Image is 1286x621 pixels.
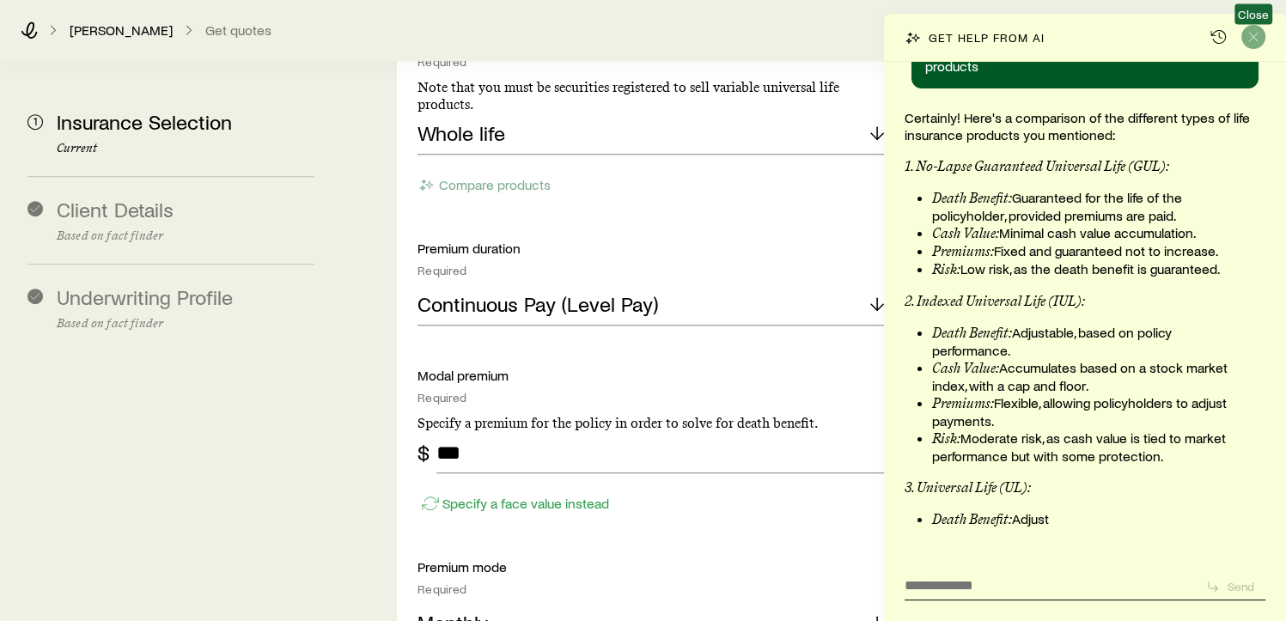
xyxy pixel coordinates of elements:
div: Required [417,264,887,277]
p: Based on fact finder [57,317,314,331]
p: Based on fact finder [57,229,314,243]
li: Guaranteed for the life of the policyholder, provided premiums are paid. [932,189,1245,224]
span: Client Details [57,197,174,222]
span: Close [1238,8,1269,21]
strong: Death Benefit: [932,511,1012,527]
li: Fixed and guaranteed not to increase. [932,242,1245,260]
p: Send [1227,580,1254,594]
p: Certainly! Here's a comparison of the different types of life insurance products you mentioned: [905,109,1265,143]
div: Required [417,55,887,69]
p: Specify a face value instead [442,495,609,512]
a: [PERSON_NAME] [69,22,174,39]
div: $ [417,441,430,465]
button: Send [1198,575,1265,598]
button: Close [1241,25,1265,49]
div: Required [417,582,887,596]
strong: 2. Indexed Universal Life (IUL): [905,293,1085,309]
p: Whole life [417,121,505,145]
span: Underwriting Profile [57,284,233,309]
button: Compare products [417,175,552,195]
p: Current [57,142,314,155]
strong: Cash Value: [932,225,999,241]
p: Get help from AI [929,31,1044,45]
button: Specify a face value instead [417,494,610,514]
p: Modal premium [417,367,887,384]
strong: Death Benefit: [932,325,1012,341]
strong: Cash Value: [932,360,999,376]
button: Get quotes [204,22,272,39]
strong: Risk: [932,261,960,277]
li: Accumulates based on a stock market index, with a cap and floor. [932,359,1245,394]
li: Adjust [932,510,1245,528]
p: Note that you must be securities registered to sell variable universal life products. [417,79,887,113]
li: Adjustable, based on policy performance. [932,324,1245,359]
strong: Premiums: [932,243,994,259]
strong: Death Benefit: [932,190,1012,206]
p: Premium mode [417,558,887,575]
span: Insurance Selection [57,109,232,134]
p: Specify a premium for the policy in order to solve for death benefit. [417,415,887,432]
strong: Risk: [932,430,960,447]
li: Flexible, allowing policyholders to adjust payments. [932,394,1245,429]
li: Minimal cash value accumulation. [932,224,1245,242]
strong: 3. Universal Life (UL): [905,479,1031,496]
li: Moderate risk, as cash value is tied to market performance but with some protection. [932,429,1245,465]
p: Continuous Pay (Level Pay) [417,292,658,316]
li: Low risk, as the death benefit is guaranteed. [932,260,1245,278]
div: Required [417,391,887,405]
p: Premium duration [417,240,887,257]
strong: Premiums: [932,395,994,411]
span: 1 [27,114,43,130]
strong: 1. No-Lapse Guaranteed Universal Life (GUL): [905,158,1169,174]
